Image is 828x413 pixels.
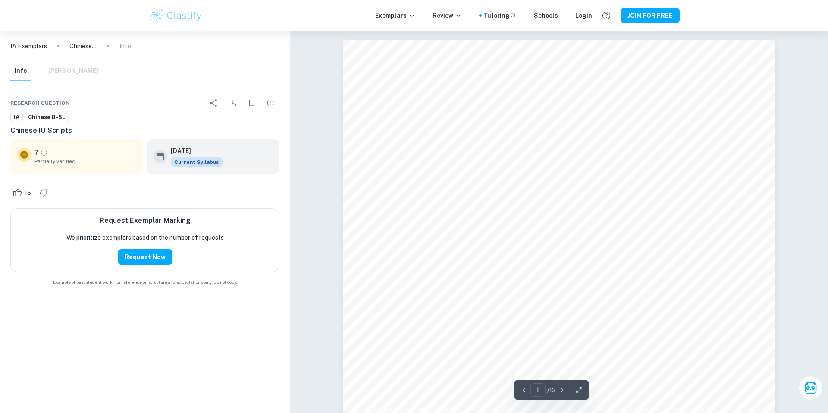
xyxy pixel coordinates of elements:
span: Research question [10,99,70,107]
a: Chinese B-SL [25,112,69,122]
a: Schools [534,11,558,20]
div: Share [205,94,223,112]
a: IA Exemplars [10,41,47,51]
p: / 13 [547,385,556,395]
span: Chinese B-SL [25,113,69,122]
button: Help and Feedback [599,8,614,23]
a: Grade partially verified [40,149,48,156]
p: 7 [34,148,38,157]
img: Clastify logo [148,7,203,24]
span: 1 [47,189,59,197]
button: Ask Clai [799,376,823,400]
div: Download [224,94,241,112]
a: Tutoring [483,11,517,20]
span: Example of past student work. For reference on structure and expectations only. Do not copy. [10,279,279,285]
a: Login [575,11,592,20]
p: Review [433,11,462,20]
span: Partially verified [34,157,136,165]
button: Request Now [118,249,172,265]
span: IA [11,113,22,122]
p: Exemplars [375,11,415,20]
div: Like [10,186,36,200]
span: Current Syllabus [171,157,223,167]
button: Info [10,62,31,81]
p: We prioritize exemplars based on the number of requests [66,233,224,242]
span: 15 [20,189,36,197]
div: Bookmark [243,94,260,112]
button: JOIN FOR FREE [621,8,680,23]
a: IA [10,112,23,122]
h6: [DATE] [171,146,216,156]
div: Dislike [38,186,59,200]
p: Info [119,41,131,51]
h6: Request Exemplar Marking [100,216,191,226]
div: This exemplar is based on the current syllabus. Feel free to refer to it for inspiration/ideas wh... [171,157,223,167]
p: Chinese IO Scripts [69,41,97,51]
div: Report issue [262,94,279,112]
h6: Chinese IO Scripts [10,125,279,136]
